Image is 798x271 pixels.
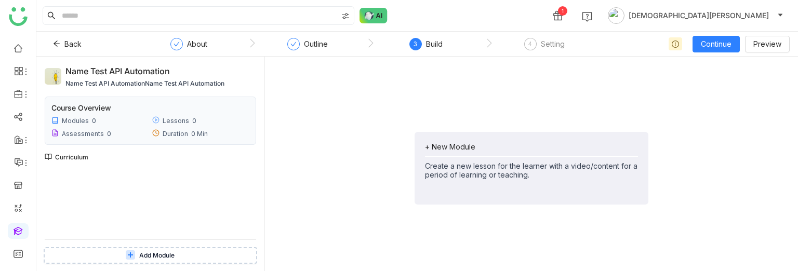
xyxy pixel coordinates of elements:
[608,7,624,24] img: avatar
[65,65,235,78] div: Name Test API Automation
[51,103,111,112] div: Course Overview
[360,8,388,23] img: ask-buddy-normal.svg
[541,38,565,50] div: Setting
[524,38,565,57] div: 4Setting
[62,130,104,138] div: Assessments
[558,6,567,16] div: 1
[45,36,90,52] button: Back
[44,247,257,264] button: Add Module
[187,38,207,50] div: About
[425,161,638,179] div: Create a new lesson for the learner with a video/content for a period of learning or teaching.
[65,78,235,88] div: Name Test API AutomationName Test API Automation
[45,153,88,161] div: Curriculum
[745,36,790,52] button: Preview
[425,142,638,151] div: + New Module
[341,12,350,20] img: search-type.svg
[606,7,786,24] button: [DEMOGRAPHIC_DATA][PERSON_NAME]
[92,117,96,125] div: 0
[191,130,208,138] div: 0 Min
[414,40,417,48] span: 3
[304,38,328,50] div: Outline
[287,38,328,57] div: Outline
[139,251,175,261] span: Add Module
[426,38,443,50] div: Build
[62,117,89,125] div: Modules
[753,38,781,50] span: Preview
[163,117,189,125] div: Lessons
[192,117,196,125] div: 0
[693,36,740,52] button: Continue
[9,7,28,26] img: logo
[629,10,769,21] span: [DEMOGRAPHIC_DATA][PERSON_NAME]
[701,38,731,50] span: Continue
[528,40,532,48] span: 4
[170,38,207,57] div: About
[107,130,111,138] div: 0
[582,11,592,22] img: help.svg
[64,38,82,50] span: Back
[163,130,188,138] div: Duration
[409,38,443,57] div: 3Build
